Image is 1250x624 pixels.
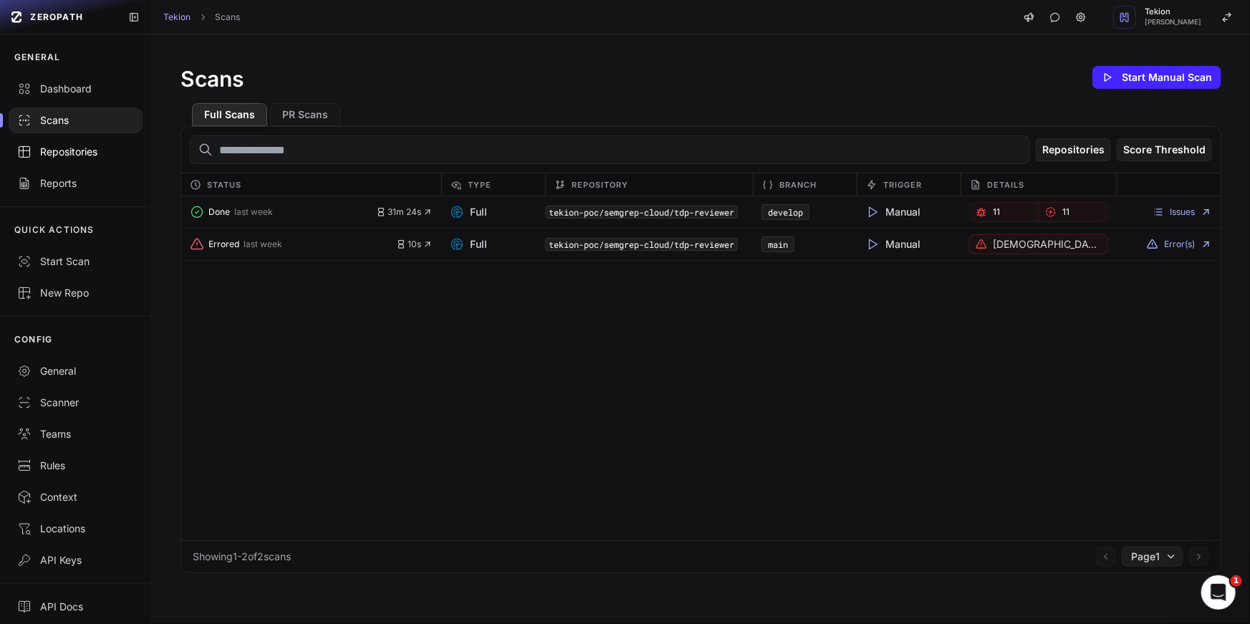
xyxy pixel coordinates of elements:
[208,206,230,218] span: Done
[1039,202,1108,222] a: 11
[865,237,920,251] span: Manual
[30,11,83,23] span: ZEROPATH
[545,206,738,219] code: tekion-poc/semgrep-cloud/tdp-reviewer
[190,234,396,254] button: Errored last week
[572,176,629,193] span: Repository
[17,490,134,504] div: Context
[215,11,240,23] a: Scans
[450,205,487,219] span: Full
[865,205,920,219] span: Manual
[234,206,273,218] span: last week
[192,103,267,126] button: Full Scans
[993,237,1102,251] p: [DEMOGRAPHIC_DATA] failed: Branch does not exist.
[14,334,52,345] p: CONFIG
[17,254,134,269] div: Start Scan
[969,202,1039,222] a: 11
[1131,549,1160,564] span: Page 1
[17,600,134,614] div: API Docs
[17,553,134,567] div: API Keys
[17,113,134,128] div: Scans
[17,364,134,378] div: General
[14,52,60,63] p: GENERAL
[987,176,1025,193] span: Details
[14,224,95,236] p: QUICK ACTIONS
[1145,8,1201,16] span: Tekion
[779,176,817,193] span: Branch
[181,66,244,92] h1: Scans
[376,206,433,218] button: 31m 24s
[1147,239,1212,250] button: Error(s)
[198,12,208,22] svg: chevron right,
[17,427,134,441] div: Teams
[17,522,134,536] div: Locations
[1201,575,1236,610] iframe: Intercom live chat
[208,239,239,250] span: Errored
[768,239,788,250] a: main
[396,239,433,250] button: 10s
[6,6,117,29] a: ZEROPATH
[270,103,340,126] button: PR Scans
[1036,138,1111,161] button: Repositories
[993,206,1000,218] span: 11
[193,549,291,564] div: Showing 1 - 2 of 2 scans
[17,459,134,473] div: Rules
[883,176,923,193] span: Trigger
[163,11,240,23] nav: breadcrumb
[1117,138,1212,161] button: Score Threshold
[768,206,803,218] a: develop
[1231,575,1242,587] span: 1
[1145,19,1201,26] span: [PERSON_NAME]
[1122,547,1183,567] button: Page1
[545,238,738,251] code: tekion-poc/semgrep-cloud/tdp-reviewer
[17,286,134,300] div: New Repo
[17,176,134,191] div: Reports
[17,395,134,410] div: Scanner
[244,239,282,250] span: last week
[468,176,491,193] span: Type
[1092,66,1221,89] button: Start Manual Scan
[1153,206,1212,218] a: Issues
[1062,206,1069,218] span: 11
[969,234,1108,254] button: [DEMOGRAPHIC_DATA] failed: Branch does not exist.
[17,145,134,159] div: Repositories
[450,237,487,251] span: Full
[163,11,191,23] a: Tekion
[17,82,134,96] div: Dashboard
[207,176,242,193] span: Status
[190,202,376,222] button: Done last week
